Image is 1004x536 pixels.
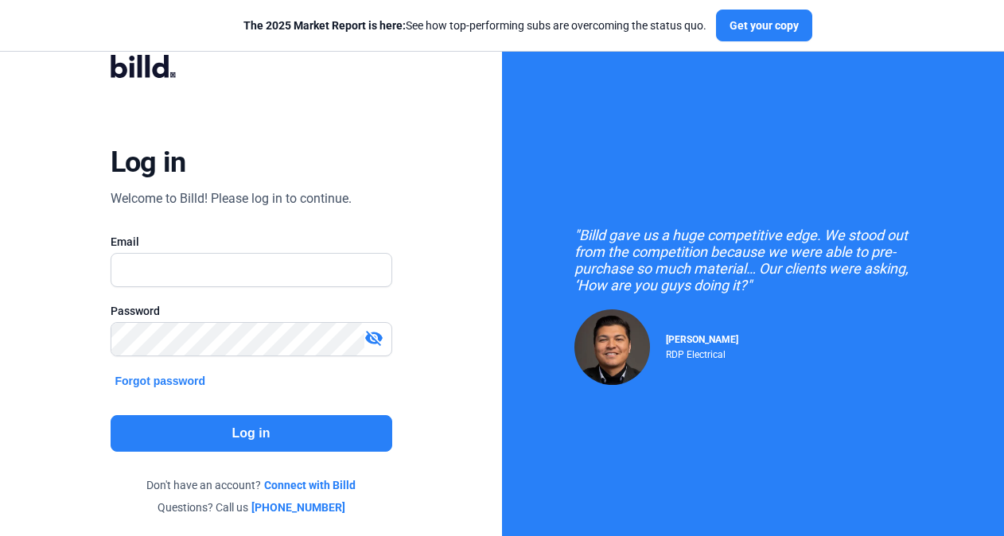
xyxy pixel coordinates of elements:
div: RDP Electrical [666,345,738,360]
button: Forgot password [111,372,211,390]
div: Welcome to Billd! Please log in to continue. [111,189,352,208]
a: Connect with Billd [264,477,356,493]
span: [PERSON_NAME] [666,334,738,345]
span: The 2025 Market Report is here: [243,19,406,32]
div: Log in [111,145,186,180]
button: Log in [111,415,392,452]
a: [PHONE_NUMBER] [251,499,345,515]
mat-icon: visibility_off [364,328,383,348]
div: Password [111,303,392,319]
button: Get your copy [716,10,812,41]
div: Email [111,234,392,250]
div: Don't have an account? [111,477,392,493]
div: See how top-performing subs are overcoming the status quo. [243,17,706,33]
div: "Billd gave us a huge competitive edge. We stood out from the competition because we were able to... [574,227,932,293]
div: Questions? Call us [111,499,392,515]
img: Raul Pacheco [574,309,650,385]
